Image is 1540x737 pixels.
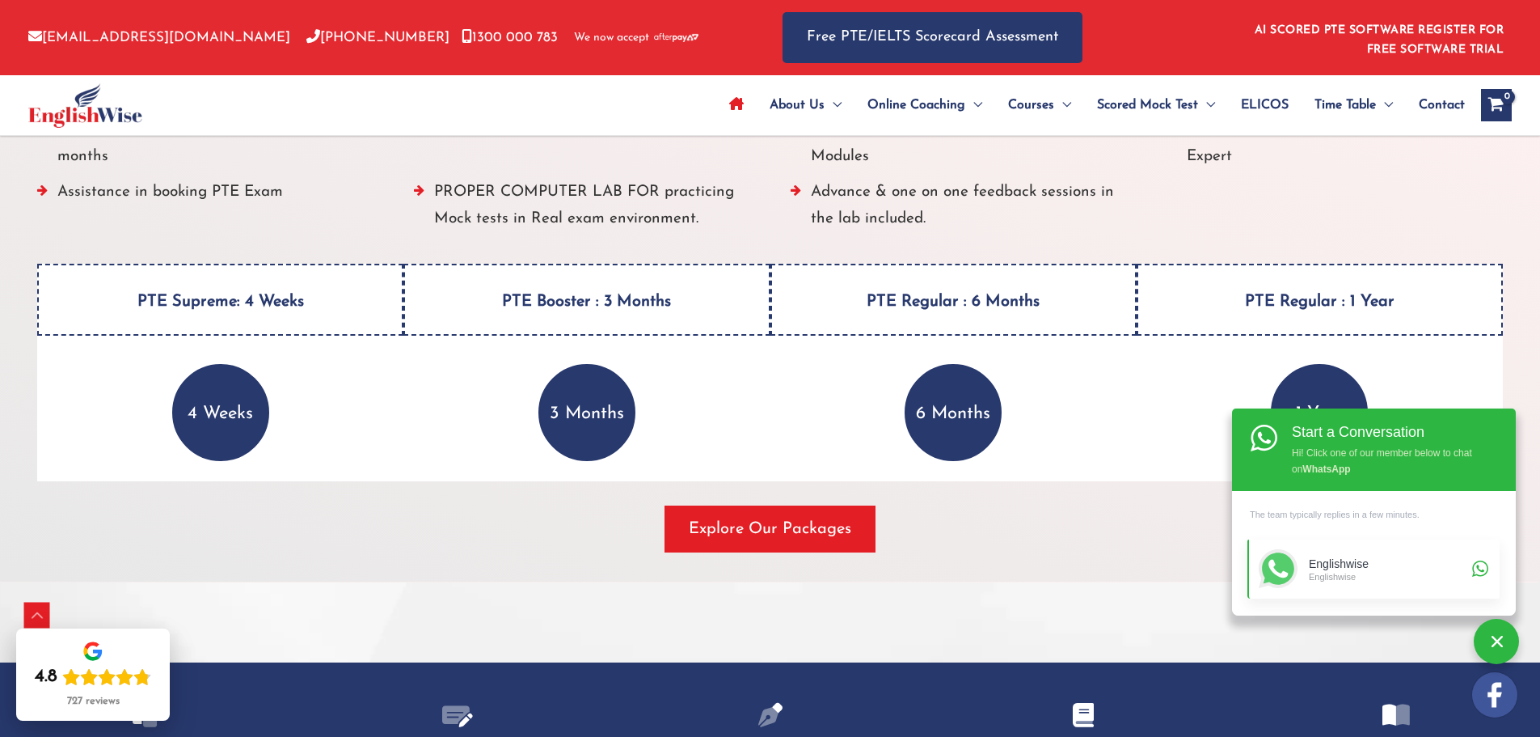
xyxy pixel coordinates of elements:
[854,77,995,133] a: Online CoachingMenu Toggle
[1292,421,1481,442] div: Start a Conversation
[538,364,635,461] p: 3 Months
[1008,77,1054,133] span: Courses
[403,264,770,336] h4: PTE Booster : 3 Months
[1247,502,1500,528] div: The team typically replies in a few minutes.
[1302,77,1406,133] a: Time TableMenu Toggle
[1097,77,1198,133] span: Scored Mock Test
[905,364,1002,461] p: 6 Months
[414,116,750,179] li: Personal and Private Feedback
[1292,442,1481,477] div: Hi! Click one of our member below to chat on
[654,33,698,42] img: Afterpay-Logo
[1137,264,1503,336] h4: PTE Regular : 1 Year
[37,116,373,179] li: Online PTE Practice software Access – 6 months
[1419,77,1465,133] span: Contact
[716,77,1465,133] nav: Site Navigation: Main Menu
[1481,89,1512,121] a: View Shopping Cart, empty
[1302,464,1350,475] strong: WhatsApp
[306,31,449,44] a: [PHONE_NUMBER]
[1271,364,1368,461] p: 1 Year
[574,30,649,46] span: We now accept
[28,83,142,128] img: cropped-ew-logo
[1198,77,1215,133] span: Menu Toggle
[35,666,57,688] div: 4.8
[791,116,1127,179] li: STRATEGIES + TECHNIQUES for All 4 PTE Modules
[995,77,1084,133] a: CoursesMenu Toggle
[689,518,851,540] span: Explore Our Packages
[1241,77,1289,133] span: ELICOS
[825,77,842,133] span: Menu Toggle
[867,77,965,133] span: Online Coaching
[1167,116,1503,179] li: 4 X 15 minutes Private Consultation with PTE Expert
[1054,77,1071,133] span: Menu Toggle
[783,12,1082,63] a: Free PTE/IELTS Scorecard Assessment
[665,506,875,553] button: Explore Our Packages
[770,264,1137,336] h4: PTE Regular : 6 Months
[67,695,120,708] div: 727 reviews
[1247,540,1500,599] a: EnglishwiseEnglishwise
[1314,77,1376,133] span: Time Table
[1472,672,1517,718] img: white-facebook.png
[1309,570,1467,582] div: Englishwise
[462,31,558,44] a: 1300 000 783
[1376,77,1393,133] span: Menu Toggle
[35,666,151,688] div: Rating: 4.8 out of 5
[770,77,825,133] span: About Us
[414,179,750,241] li: PROPER COMPUTER LAB FOR practicing Mock tests in Real exam environment.
[1406,77,1465,133] a: Contact
[172,364,269,461] p: 4 Weeks
[791,179,1127,241] li: Advance & one on one feedback sessions in the lab included.
[1245,11,1512,64] aside: Header Widget 1
[37,264,403,336] h4: PTE Supreme: 4 Weeks
[28,31,290,44] a: [EMAIL_ADDRESS][DOMAIN_NAME]
[1084,77,1228,133] a: Scored Mock TestMenu Toggle
[1309,557,1467,571] div: Englishwise
[757,77,854,133] a: About UsMenu Toggle
[1228,77,1302,133] a: ELICOS
[965,77,982,133] span: Menu Toggle
[1255,24,1504,56] a: AI SCORED PTE SOFTWARE REGISTER FOR FREE SOFTWARE TRIAL
[37,179,373,241] li: Assistance in booking PTE Exam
